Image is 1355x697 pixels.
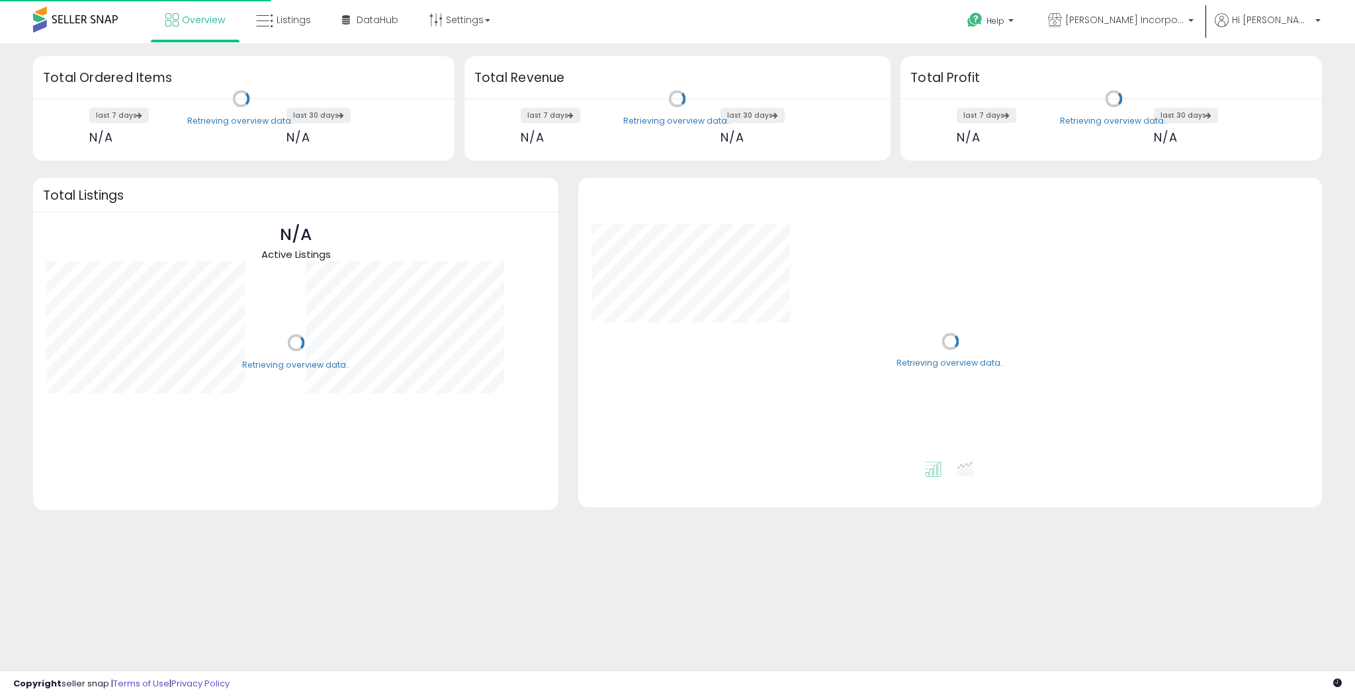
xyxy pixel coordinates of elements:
span: [PERSON_NAME] Incorporated [1065,13,1184,26]
span: Overview [182,13,225,26]
div: Retrieving overview data.. [242,359,350,371]
div: Retrieving overview data.. [187,115,295,127]
div: Retrieving overview data.. [896,358,1004,370]
div: Retrieving overview data.. [623,115,731,127]
span: Listings [277,13,311,26]
div: Retrieving overview data.. [1060,115,1168,127]
span: Hi [PERSON_NAME] [1232,13,1311,26]
span: DataHub [357,13,398,26]
i: Get Help [967,12,983,28]
span: Help [986,15,1004,26]
a: Hi [PERSON_NAME] [1215,13,1321,43]
a: Help [957,2,1027,43]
